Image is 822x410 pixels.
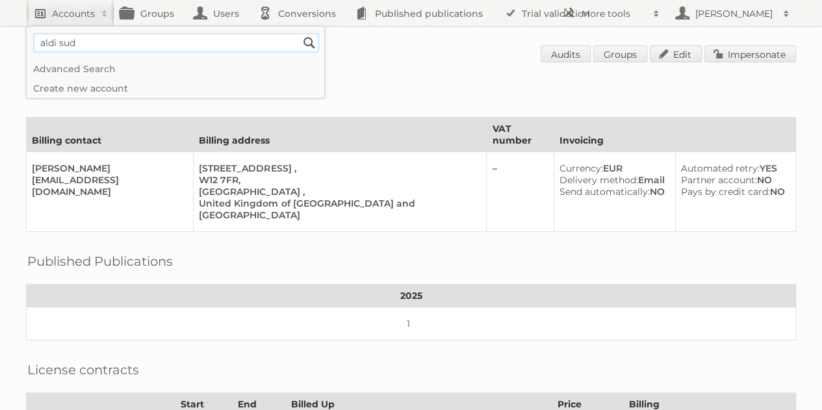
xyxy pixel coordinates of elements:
[487,152,554,232] td: –
[32,162,183,174] div: [PERSON_NAME]
[27,251,173,271] h2: Published Publications
[593,45,647,62] a: Groups
[27,79,324,98] a: Create new account
[559,174,638,186] span: Delivery method:
[541,45,591,62] a: Audits
[681,162,785,174] div: YES
[199,198,476,221] div: United Kingdom of [GEOGRAPHIC_DATA] and [GEOGRAPHIC_DATA]
[27,118,194,152] th: Billing contact
[559,162,603,174] span: Currency:
[27,307,796,340] td: 1
[32,174,183,198] div: [EMAIL_ADDRESS][DOMAIN_NAME]
[681,174,757,186] span: Partner account:
[704,45,796,62] a: Impersonate
[27,360,139,379] h2: License contracts
[487,118,554,152] th: VAT number
[199,162,476,174] div: [STREET_ADDRESS] ,
[559,162,665,174] div: EUR
[681,186,770,198] span: Pays by credit card:
[650,45,702,62] a: Edit
[194,118,487,152] th: Billing address
[300,33,319,53] input: Search
[27,285,796,307] th: 2025
[582,7,647,20] h2: More tools
[692,7,777,20] h2: [PERSON_NAME]
[681,174,785,186] div: NO
[52,7,95,20] h2: Accounts
[199,174,476,186] div: W12 7FR,
[681,162,760,174] span: Automated retry:
[681,186,785,198] div: NO
[554,118,795,152] th: Invoicing
[559,174,665,186] div: Email
[27,59,324,79] a: Advanced Search
[559,186,665,198] div: NO
[199,186,476,198] div: [GEOGRAPHIC_DATA] ,
[559,186,650,198] span: Send automatically:
[26,45,796,65] h1: Account 93683: The White Company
